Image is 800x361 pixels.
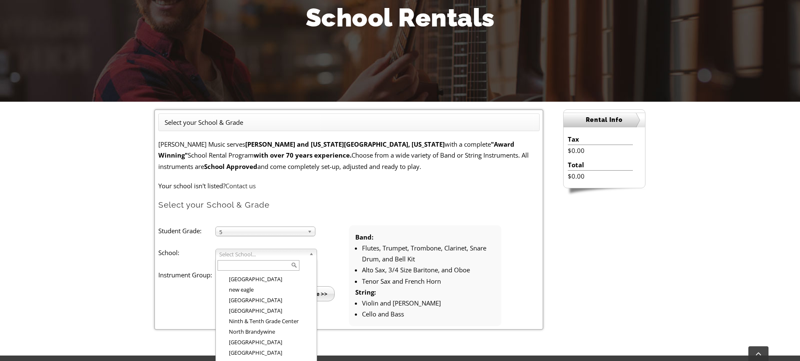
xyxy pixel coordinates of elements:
label: Instrument Group: [158,269,215,280]
strong: with over 70 years experience. [254,151,351,159]
li: Alto Sax, 3/4 Size Baritone, and Oboe [362,264,495,275]
li: Violin and [PERSON_NAME] [362,298,495,308]
li: Flutes, Trumpet, Trombone, Clarinet, Snare Drum, and Bell Kit [362,242,495,265]
li: North Brandywine [223,327,315,337]
li: Ninth & Tenth Grade Center [223,316,315,327]
li: $0.00 [568,145,633,156]
li: Select your School & Grade [165,117,243,128]
li: [GEOGRAPHIC_DATA] [223,274,315,285]
label: Student Grade: [158,225,215,236]
strong: String: [355,288,376,296]
h2: Rental Info [564,113,645,127]
li: [GEOGRAPHIC_DATA] [223,306,315,316]
li: $0.00 [568,171,633,182]
span: Select School... [219,249,306,259]
li: [GEOGRAPHIC_DATA] [223,348,315,358]
li: [GEOGRAPHIC_DATA] [223,337,315,348]
strong: [PERSON_NAME] and [US_STATE][GEOGRAPHIC_DATA], [US_STATE] [245,140,445,148]
span: 5 [219,227,304,237]
li: Cello and Bass [362,308,495,319]
li: Tenor Sax and French Horn [362,276,495,287]
strong: Band: [355,233,373,241]
li: Tax [568,134,633,145]
a: Contact us [226,182,256,190]
h2: Select your School & Grade [158,200,540,210]
li: Total [568,159,633,171]
li: [GEOGRAPHIC_DATA] [223,295,315,306]
label: School: [158,247,215,258]
strong: School Approved [204,162,257,171]
p: [PERSON_NAME] Music serves with a complete School Rental Program Choose from a wide variety of Ba... [158,139,540,172]
p: Your school isn't listed? [158,180,540,191]
li: new eagle [223,285,315,295]
img: sidebar-footer.png [563,188,645,196]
